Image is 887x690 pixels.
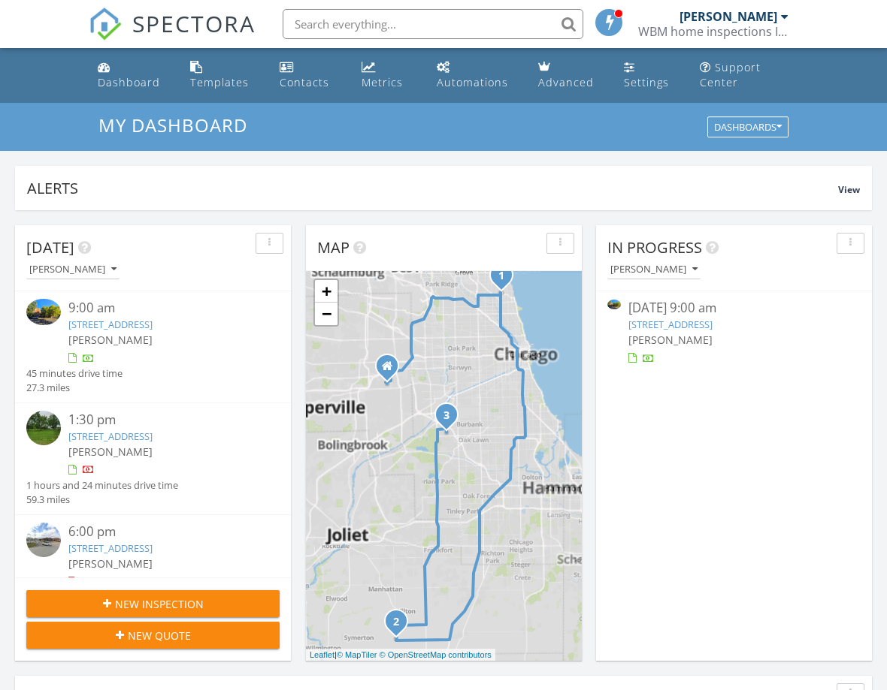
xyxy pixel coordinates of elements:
[538,75,594,89] div: Advanced
[68,318,153,331] a: [STREET_ADDRESS]
[443,411,450,421] i: 3
[337,650,377,659] a: © MapTiler
[26,523,280,619] a: 6:00 pm [STREET_ADDRESS] [PERSON_NAME] 57 minutes drive time 34.5 miles
[27,178,838,198] div: Alerts
[92,54,172,97] a: Dashboard
[68,333,153,347] span: [PERSON_NAME]
[607,260,701,280] button: [PERSON_NAME]
[628,299,840,318] div: [DATE] 9:00 am
[380,650,492,659] a: © OpenStreetMap contributors
[68,556,153,571] span: [PERSON_NAME]
[447,414,456,423] div: 9050 S 84th Ave , Hickory Hills, IL 60457
[26,299,280,395] a: 9:00 am [STREET_ADDRESS] [PERSON_NAME] 45 minutes drive time 27.3 miles
[607,299,861,366] a: [DATE] 9:00 am [STREET_ADDRESS] [PERSON_NAME]
[98,113,247,137] span: My Dashboard
[68,429,153,443] a: [STREET_ADDRESS]
[26,478,178,493] div: 1 hours and 24 minutes drive time
[310,650,335,659] a: Leaflet
[707,117,789,138] button: Dashboards
[190,75,249,89] div: Templates
[607,300,621,310] img: 9566906%2Freports%2Fd7edc6fd-bd72-427f-97b3-f630aa1f51a3%2Fcover_photos%2F9oJWS1SfrYttcQ96QZim%2F...
[283,9,583,39] input: Search everything...
[29,264,117,275] div: [PERSON_NAME]
[26,493,178,507] div: 59.3 miles
[694,54,795,97] a: Support Center
[532,54,606,97] a: Advanced
[68,299,259,318] div: 9:00 am
[628,333,713,347] span: [PERSON_NAME]
[437,75,508,89] div: Automations
[680,9,777,24] div: [PERSON_NAME]
[26,411,280,507] a: 1:30 pm [STREET_ADDRESS] [PERSON_NAME] 1 hours and 24 minutes drive time 59.3 miles
[628,318,713,331] a: [STREET_ADDRESS]
[393,617,399,628] i: 2
[624,75,669,89] div: Settings
[128,628,191,643] span: New Quote
[89,8,122,41] img: The Best Home Inspection Software - Spectora
[26,622,280,649] button: New Quote
[317,237,350,258] span: Map
[26,590,280,617] button: New Inspection
[132,8,256,39] span: SPECTORA
[396,621,405,630] div: 30906 S Cedar Rd, Manhattan, IL 60442
[89,20,256,52] a: SPECTORA
[26,299,61,325] img: 9566906%2Freports%2Fd7edc6fd-bd72-427f-97b3-f630aa1f51a3%2Fcover_photos%2F9oJWS1SfrYttcQ96QZim%2F...
[610,264,698,275] div: [PERSON_NAME]
[315,280,338,303] a: Zoom in
[26,260,120,280] button: [PERSON_NAME]
[68,523,259,541] div: 6:00 pm
[714,122,782,133] div: Dashboards
[838,183,860,196] span: View
[26,411,61,445] img: streetview
[26,381,123,395] div: 27.3 miles
[98,75,160,89] div: Dashboard
[26,523,61,557] img: streetview
[700,60,761,89] div: Support Center
[184,54,262,97] a: Templates
[356,54,419,97] a: Metrics
[498,271,504,282] i: 1
[362,75,403,89] div: Metrics
[26,366,123,381] div: 45 minutes drive time
[280,75,329,89] div: Contacts
[26,237,74,258] span: [DATE]
[638,24,789,39] div: WBM home inspections Inc
[607,237,702,258] span: In Progress
[431,54,519,97] a: Automations (Basic)
[68,411,259,429] div: 1:30 pm
[501,275,510,284] div: 2300 W Granville Ave G, Chicago, IL 60659
[68,444,153,459] span: [PERSON_NAME]
[115,596,204,612] span: New Inspection
[306,649,495,661] div: |
[618,54,682,97] a: Settings
[68,541,153,555] a: [STREET_ADDRESS]
[387,366,396,375] div: 217 Bridle Path Cir, OAK BROOK IL 60523
[315,303,338,325] a: Zoom out
[274,54,344,97] a: Contacts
